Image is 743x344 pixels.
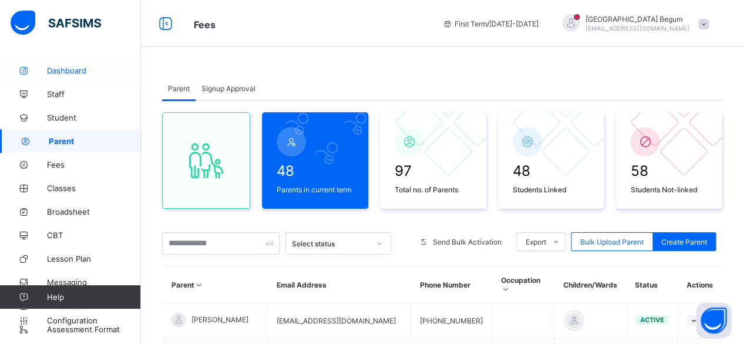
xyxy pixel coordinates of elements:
[630,162,707,179] span: 58
[433,238,502,246] span: Send Bulk Activation
[678,267,722,303] th: Actions
[395,162,472,179] span: 97
[586,25,690,32] span: [EMAIL_ADDRESS][DOMAIN_NAME]
[626,267,678,303] th: Status
[292,239,369,248] div: Select status
[194,19,216,31] span: Fees
[47,113,141,122] span: Student
[395,185,472,194] span: Total no. of Parents
[443,19,539,28] span: session/term information
[501,285,511,293] i: Sort in Ascending Order
[268,303,411,339] td: [EMAIL_ADDRESS][DOMAIN_NAME]
[47,160,141,169] span: Fees
[11,11,101,35] img: safsims
[696,303,731,338] button: Open asap
[47,278,141,287] span: Messaging
[168,84,190,93] span: Parent
[47,292,140,302] span: Help
[640,316,664,324] span: active
[47,316,140,325] span: Configuration
[661,238,707,246] span: Create Parent
[47,207,141,216] span: Broadsheet
[277,162,354,179] span: 48
[554,267,626,303] th: Children/Wards
[201,84,255,93] span: Signup Approval
[411,303,492,339] td: [PHONE_NUMBER]
[550,14,715,34] div: Shumsunnahar Begum
[47,89,141,99] span: Staff
[163,267,268,303] th: Parent
[191,315,248,324] span: [PERSON_NAME]
[47,254,141,263] span: Lesson Plan
[47,66,141,75] span: Dashboard
[411,267,492,303] th: Phone Number
[268,267,411,303] th: Email Address
[526,238,546,246] span: Export
[194,280,204,289] i: Sort in Ascending Order
[513,162,590,179] span: 48
[586,15,690,24] span: [GEOGRAPHIC_DATA] Begum
[49,136,141,146] span: Parent
[47,183,141,193] span: Classes
[580,238,644,246] span: Bulk Upload Parent
[630,185,707,194] span: Students Not-linked
[47,231,141,240] span: CBT
[513,185,590,194] span: Students Linked
[277,185,354,194] span: Parents in current term
[492,267,554,303] th: Occupation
